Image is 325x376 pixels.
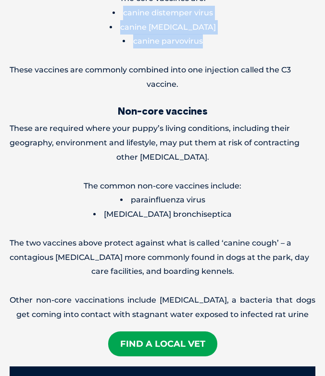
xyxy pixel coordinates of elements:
[10,106,315,116] h3: Non-core vaccines
[10,6,315,20] li: canine distemper virus
[10,34,315,48] li: canine parvovirus
[10,63,315,92] p: These vaccines are commonly combined into one injection called the C3 vaccine.
[10,207,315,222] li: [MEDICAL_DATA] bronchiseptica
[108,331,217,356] a: Find A Local Vet
[10,20,315,35] li: canine [MEDICAL_DATA]
[10,193,315,207] li: parainfluenza virus
[10,179,315,193] p: The common non-core vaccines include:
[10,293,315,322] p: Other non-core vaccinations include [MEDICAL_DATA], a bacteria that dogs get coming into contact ...
[10,121,315,164] p: These are required where your puppy’s living conditions, including their geography, environment a...
[10,236,315,279] p: The two vaccines above protect against what is called ‘canine cough’ – a contagious [MEDICAL_DATA...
